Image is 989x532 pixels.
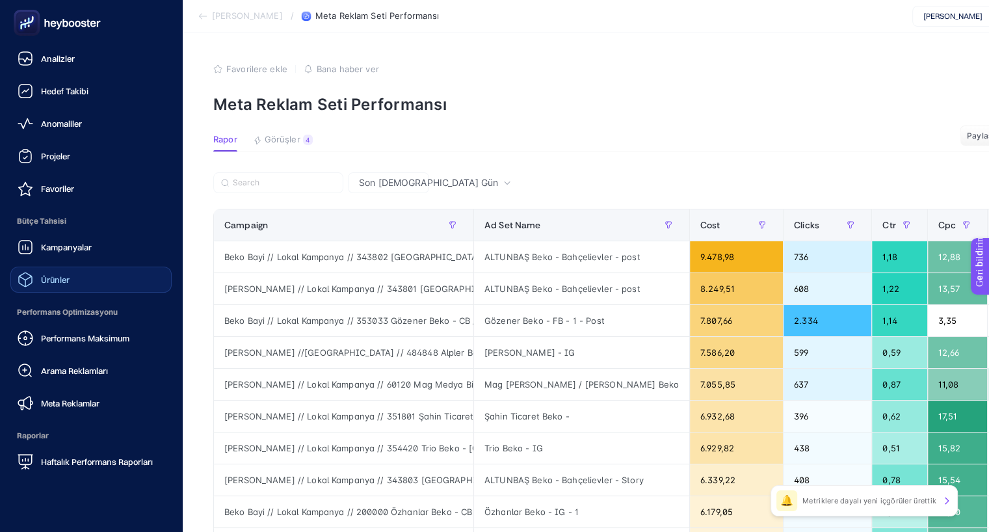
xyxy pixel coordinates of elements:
a: Favoriler [10,176,172,202]
font: [PERSON_NAME] [212,10,283,21]
div: Beko Bayi // Lokal Kampanya // 343802 [GEOGRAPHIC_DATA][MEDICAL_DATA] Beko- [GEOGRAPHIC_DATA] - I... [214,241,473,273]
div: 736 [784,241,871,273]
div: 599 [784,337,871,368]
div: 6.929,82 [690,432,783,464]
div: Mag [PERSON_NAME] / [PERSON_NAME] Beko [474,369,689,400]
a: Anomaliler [10,111,172,137]
div: Özhanlar Beko - IG - 1 [474,496,689,527]
div: 17,51 [928,401,987,432]
div: 0,51 [872,432,927,464]
font: Performans Maksimum [41,333,129,343]
div: 12,88 [928,241,987,273]
div: 1,22 [872,273,927,304]
a: Analizler [10,46,172,72]
input: Search [233,178,336,188]
font: Projeler [41,151,70,161]
a: Arama Reklamları [10,358,172,384]
font: Kampanyalar [41,242,92,252]
div: 7.586,20 [690,337,783,368]
font: Anomaliler [41,118,82,129]
font: Bütçe Tahsisi [17,216,66,226]
div: 7.807,66 [690,305,783,336]
div: ALTUNBAŞ Beko - Bahçelievler - Story [474,464,689,496]
div: 7.055,85 [690,369,783,400]
a: Performans Maksimum [10,325,172,351]
font: / [291,10,294,21]
div: 13,57 [928,273,987,304]
span: Clicks [794,220,819,230]
div: 396 [784,401,871,432]
div: [PERSON_NAME] // Lokal Kampanya // 354420 Trio Beko - [GEOGRAPHIC_DATA] - CB // Facebook // Faceb... [214,432,473,464]
button: Favorilere ekle [213,64,287,74]
font: Arama Reklamları [41,366,108,376]
a: Projeler [10,143,172,169]
div: 0,59 [872,337,927,368]
font: Bana haber ver [317,64,379,74]
div: 11,08 [928,369,987,400]
button: Bana haber ver [304,64,379,74]
font: Meta Reklam Seti Performansı [213,95,447,114]
font: Metriklere dayalı yeni içgörüler ürettik [802,496,936,505]
font: [PERSON_NAME] [923,11,982,21]
div: Beko Bayi // Lokal Kampanya // 200000 Özhanlar Beko - CB // [GEOGRAPHIC_DATA] Bölgesi - Denizli /... [214,496,473,527]
font: Analizler [41,53,75,64]
span: Cost [700,220,720,230]
div: 408 [784,464,871,496]
div: 0,87 [872,369,927,400]
div: 8.249,51 [690,273,783,304]
div: 608 [784,273,871,304]
div: 15,54 [928,464,987,496]
div: 9.478,98 [690,241,783,273]
font: Haftalık Performans Raporları [41,457,153,467]
div: [PERSON_NAME] // Lokal Kampanya // 60120 Mag Medya Bilişim / [PERSON_NAME] Beko - [GEOGRAPHIC_DAT... [214,369,473,400]
font: Geri bildirim [8,3,60,14]
div: [PERSON_NAME] - IG [474,337,689,368]
span: Campaign [224,220,268,230]
div: ALTUNBAŞ Beko - Bahçelievler - post [474,273,689,304]
div: Gözener Beko - FB - 1 - Post [474,305,689,336]
font: Performans Optimizasyonu [17,307,118,317]
a: Ürünler [10,267,172,293]
font: 🔔 [780,496,793,506]
div: 1,18 [872,241,927,273]
font: Görüşler [265,134,300,144]
font: Meta Reklam Seti Performansı [315,10,440,21]
div: 6.179,05 [690,496,783,527]
div: [PERSON_NAME] // Lokal Kampanya // 343803 [GEOGRAPHIC_DATA][MEDICAL_DATA] Beko- Cadde Mağaza - ID... [214,464,473,496]
div: 12,66 [928,337,987,368]
div: 0,78 [872,464,927,496]
font: Raporlar [17,431,49,440]
font: Favoriler [41,183,74,194]
div: 438 [784,432,871,464]
div: 15,82 [928,432,987,464]
div: [PERSON_NAME] // Lokal Kampanya // 351801 Şahin Ticaret Beko - [GEOGRAPHIC_DATA] - CB // Facebook... [214,401,473,432]
font: Meta Reklamlar [41,398,99,408]
div: 14,50 [928,496,987,527]
a: Haftalık Performans Raporları [10,449,172,475]
font: Son [DEMOGRAPHIC_DATA] Gün [359,177,498,188]
div: 3,35 [928,305,987,336]
div: 6.339,22 [690,464,783,496]
span: Cpc [938,220,956,230]
font: Hedef Takibi [41,86,88,96]
a: Kampanyalar [10,234,172,260]
div: ALTUNBAŞ Beko - Bahçelievler - post [474,241,689,273]
div: Şahin Ticaret Beko - [474,401,689,432]
font: Rapor [213,134,237,144]
span: Ctr [882,220,895,230]
font: 4 [306,136,310,144]
a: Meta Reklamlar [10,390,172,416]
span: Ad Set Name [484,220,541,230]
div: Trio Beko - IG [474,432,689,464]
div: [PERSON_NAME] //[GEOGRAPHIC_DATA] // 484848 Alpler Beko - CB // [GEOGRAPHIC_DATA] Bölgesi - Muğla... [214,337,473,368]
div: 2.334 [784,305,871,336]
a: Hedef Takibi [10,78,172,104]
div: 6.932,68 [690,401,783,432]
div: 1,14 [872,305,927,336]
font: Ürünler [41,274,70,285]
font: Favorilere ekle [226,64,287,74]
div: 637 [784,369,871,400]
div: 0,62 [872,401,927,432]
div: [PERSON_NAME] // Lokal Kampanya // 343801 [GEOGRAPHIC_DATA][MEDICAL_DATA] Beko- [GEOGRAPHIC_DATA]... [214,273,473,304]
div: Beko Bayi // Lokal Kampanya // 353033 Gözener Beko - CB // [GEOGRAPHIC_DATA] Bölgesi - [GEOGRAPHI... [214,305,473,336]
